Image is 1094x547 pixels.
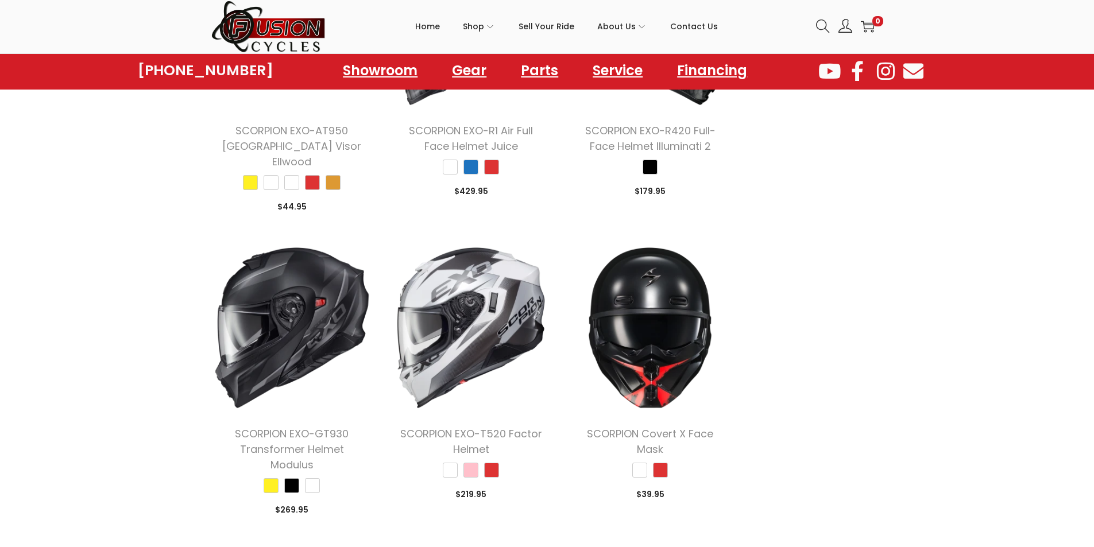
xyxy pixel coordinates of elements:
span: Shop [463,12,484,41]
a: Gear [440,57,498,84]
a: Contact Us [670,1,718,52]
nav: Menu [331,57,759,84]
a: Sell Your Ride [519,1,574,52]
span: $ [636,488,641,500]
span: Contact Us [670,12,718,41]
a: 0 [861,20,875,33]
span: 219.95 [455,488,486,500]
span: 429.95 [454,185,488,197]
a: SCORPION Covert X Face Mask [587,426,713,456]
span: $ [454,185,459,197]
span: About Us [597,12,636,41]
span: Sell Your Ride [519,12,574,41]
span: Home [415,12,440,41]
span: 269.95 [275,504,308,515]
a: Shop [463,1,496,52]
span: $ [277,201,283,212]
a: SCORPION EXO-GT930 Transformer Helmet Modulus [235,426,349,472]
a: Showroom [331,57,429,84]
a: About Us [597,1,647,52]
span: 44.95 [277,201,307,212]
a: SCORPION EXO-AT950 [GEOGRAPHIC_DATA] Visor Ellwood [222,123,361,169]
a: Parts [509,57,570,84]
span: $ [635,185,640,197]
span: $ [455,488,461,500]
span: 39.95 [636,488,664,500]
nav: Primary navigation [326,1,807,52]
a: [PHONE_NUMBER] [138,63,273,79]
span: 179.95 [635,185,666,197]
a: Financing [666,57,759,84]
a: SCORPION EXO-R1 Air Full Face Helmet Juice [409,123,533,153]
a: SCORPION EXO-R420 Full-Face Helmet Illuminati 2 [585,123,716,153]
a: SCORPION EXO-T520 Factor Helmet [400,426,542,456]
a: Home [415,1,440,52]
a: Service [581,57,654,84]
span: $ [275,504,280,515]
